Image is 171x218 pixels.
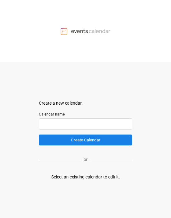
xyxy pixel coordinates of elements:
label: Calendar name [39,111,132,117]
button: Create Calendar [39,135,132,145]
p: or [81,156,91,163]
img: Events Calendar [61,27,110,35]
div: Create a new calendar. [39,100,132,107]
div: Select an existing calendar to edit it. [51,174,120,180]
